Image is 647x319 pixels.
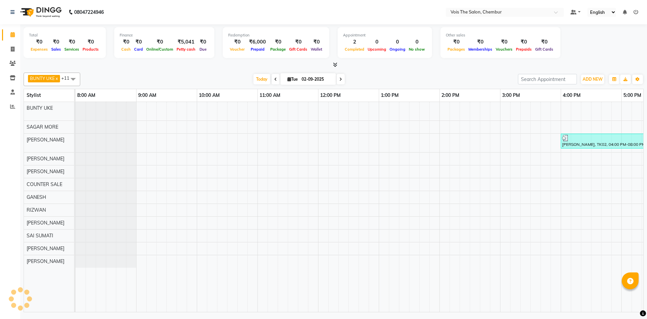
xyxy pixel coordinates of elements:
div: ₹0 [29,38,50,46]
div: 0 [388,38,407,46]
span: Gift Cards [287,47,309,52]
span: Cash [120,47,132,52]
a: 12:00 PM [318,90,342,100]
a: 1:00 PM [379,90,400,100]
span: Tue [286,77,300,82]
div: 0 [366,38,388,46]
span: Petty cash [175,47,197,52]
div: ₹0 [309,38,324,46]
span: +11 [61,75,74,81]
span: SAI SUMATI [27,233,53,239]
div: ₹0 [132,38,145,46]
div: Other sales [446,32,555,38]
div: 2 [343,38,366,46]
div: ₹0 [145,38,175,46]
a: 8:00 AM [75,90,97,100]
div: Appointment [343,32,427,38]
input: 2025-09-02 [300,74,333,84]
span: [PERSON_NAME] [27,220,64,226]
div: ₹0 [81,38,100,46]
div: ₹0 [446,38,467,46]
span: Vouchers [494,47,514,52]
span: No show [407,47,427,52]
span: [PERSON_NAME] [27,245,64,251]
span: Stylist [27,92,41,98]
div: Finance [120,32,209,38]
span: COUNTER SALE [27,181,62,187]
span: ADD NEW [583,77,603,82]
a: 11:00 AM [258,90,282,100]
a: 4:00 PM [561,90,582,100]
span: Ongoing [388,47,407,52]
span: Products [81,47,100,52]
div: ₹5,041 [175,38,197,46]
a: 10:00 AM [197,90,221,100]
span: Card [132,47,145,52]
span: Gift Cards [533,47,555,52]
span: [PERSON_NAME] [27,168,64,175]
div: ₹0 [514,38,533,46]
span: Package [269,47,287,52]
a: 5:00 PM [622,90,643,100]
span: [PERSON_NAME] [27,258,64,264]
span: [PERSON_NAME] [27,137,64,143]
span: Completed [343,47,366,52]
span: Expenses [29,47,50,52]
div: ₹6,000 [246,38,269,46]
span: Sales [50,47,63,52]
span: Due [198,47,208,52]
span: Prepaid [249,47,266,52]
a: 2:00 PM [440,90,461,100]
span: Memberships [467,47,494,52]
iframe: chat widget [619,292,640,312]
div: 0 [407,38,427,46]
span: Prepaids [514,47,533,52]
input: Search Appointment [518,74,577,84]
span: Today [253,74,270,84]
a: 3:00 PM [500,90,522,100]
span: SAGAR MORE [27,124,58,130]
div: ₹0 [533,38,555,46]
div: ₹0 [63,38,81,46]
a: 9:00 AM [136,90,158,100]
div: ₹0 [228,38,246,46]
div: ₹0 [494,38,514,46]
span: BUNTY UKE [30,76,55,81]
span: Upcoming [366,47,388,52]
span: RIZWAN [27,207,46,213]
span: BUNTY UKE [27,105,53,111]
div: ₹0 [269,38,287,46]
span: Online/Custom [145,47,175,52]
div: ₹0 [50,38,63,46]
div: ₹0 [287,38,309,46]
div: Total [29,32,100,38]
div: ₹0 [120,38,132,46]
span: Voucher [228,47,246,52]
div: ₹0 [197,38,209,46]
span: Services [63,47,81,52]
b: 08047224946 [74,3,104,22]
span: Wallet [309,47,324,52]
span: GANESH [27,194,46,200]
span: [PERSON_NAME] [27,156,64,162]
span: Packages [446,47,467,52]
div: Redemption [228,32,324,38]
a: x [55,76,58,81]
img: logo [17,3,63,22]
button: ADD NEW [581,75,604,84]
div: ₹0 [467,38,494,46]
